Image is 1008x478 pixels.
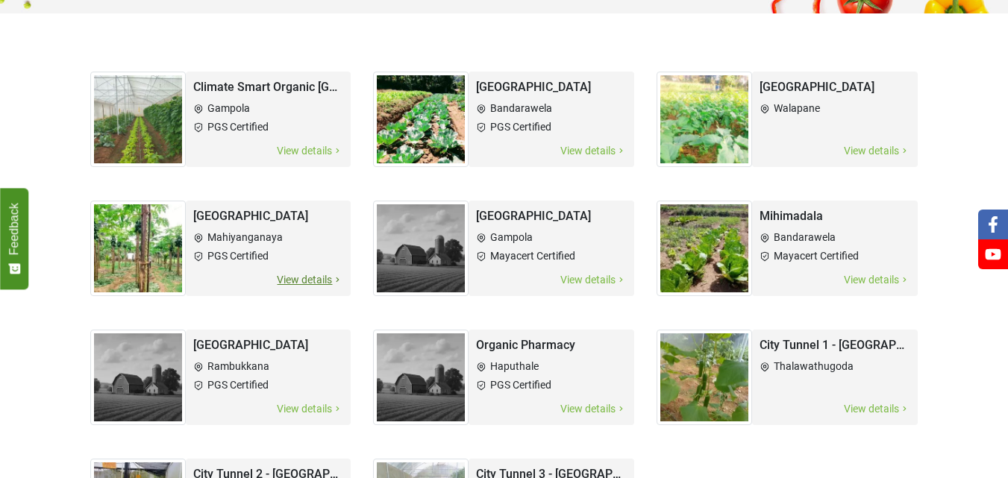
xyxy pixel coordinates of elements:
[276,142,343,160] span: View details
[373,330,469,425] img: Organic Pharmacy
[760,230,910,245] li: Bandarawela
[560,271,627,289] span: View details
[476,248,627,264] li: Mayacert Certified
[476,79,627,95] h2: [GEOGRAPHIC_DATA]
[760,101,910,116] li: Walapane
[476,230,627,245] li: Gampola
[193,337,344,353] h2: [GEOGRAPHIC_DATA]
[90,72,186,167] img: Climate Smart Organic Agri Park
[560,400,627,418] span: View details
[476,337,627,353] h2: Organic Pharmacy
[843,271,910,289] span: View details
[657,178,918,307] a: MihimadalaMihimadalaBandarawelaMayacert CertifiedView details
[560,142,627,160] span: View details
[760,359,910,374] li: Thalawathugoda
[193,79,344,95] h2: Climate Smart Organic [GEOGRAPHIC_DATA]
[476,119,627,135] li: PGS Certified
[90,49,351,178] a: Climate Smart Organic Agri ParkClimate Smart Organic [GEOGRAPHIC_DATA]GampolaPGS CertifiedView de...
[193,119,344,135] li: PGS Certified
[193,359,344,374] li: Rambukkana
[760,208,910,224] h2: Mihimadala
[193,377,344,393] li: PGS Certified
[193,248,344,264] li: PGS Certified
[657,201,752,296] img: Mihimadala
[90,307,351,436] a: Pinnalanda Farm[GEOGRAPHIC_DATA]RambukkanaPGS CertifiedView details
[276,271,343,289] span: View details
[193,208,344,224] h2: [GEOGRAPHIC_DATA]
[90,178,351,307] a: Mahiyanganaya Farm[GEOGRAPHIC_DATA]MahiyanganayaPGS CertifiedView details
[276,400,343,418] span: View details
[843,142,910,160] span: View details
[657,49,918,178] a: Walapane Farm[GEOGRAPHIC_DATA]WalapaneView details
[760,248,910,264] li: Mayacert Certified
[476,359,627,374] li: Haputhale
[476,101,627,116] li: Bandarawela
[760,79,910,95] h2: [GEOGRAPHIC_DATA]
[193,101,344,116] li: Gampola
[657,72,752,167] img: Walapane Farm
[373,307,634,436] a: Organic PharmacyOrganic PharmacyHaputhalePGS CertifiedView details
[476,377,627,393] li: PGS Certified
[657,330,752,425] img: City Tunnel 1 - Thalawathugoda
[657,307,918,436] a: City Tunnel 1 - ThalawathugodaCity Tunnel 1 - [GEOGRAPHIC_DATA]ThalawathugodaView details
[90,330,186,425] img: Pinnalanda Farm
[373,201,469,296] img: Mihiliya Farm
[760,337,910,353] h2: City Tunnel 1 - [GEOGRAPHIC_DATA]
[90,201,186,296] img: Mahiyanganaya Farm
[373,178,634,307] a: Mihiliya Farm[GEOGRAPHIC_DATA]GampolaMayacert CertifiedView details
[843,400,910,418] span: View details
[193,230,344,245] li: Mahiyanganaya
[7,203,21,255] span: Feedback
[476,208,627,224] h2: [GEOGRAPHIC_DATA]
[373,49,634,178] a: Bandarawela Farm[GEOGRAPHIC_DATA]BandarawelaPGS CertifiedView details
[373,72,469,167] img: Bandarawela Farm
